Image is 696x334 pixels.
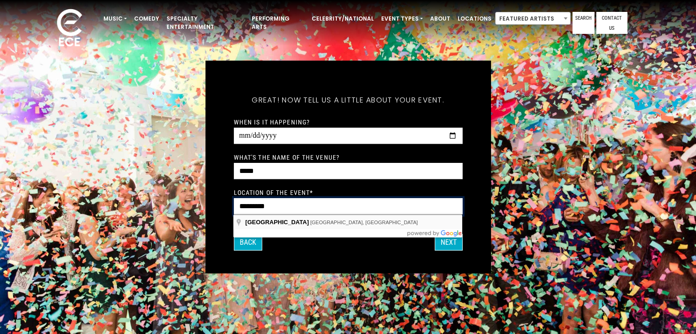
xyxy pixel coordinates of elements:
[234,118,310,126] label: When is it happening?
[426,11,454,27] a: About
[596,12,627,34] a: Contact Us
[378,11,426,27] a: Event Types
[130,11,163,27] a: Comedy
[234,84,463,117] h5: Great! Now tell us a little about your event.
[248,11,308,35] a: Performing Arts
[572,12,594,34] a: Search
[234,189,313,197] label: Location of the event
[163,11,248,35] a: Specialty Entertainment
[100,11,130,27] a: Music
[308,11,378,27] a: Celebrity/National
[496,12,570,25] span: Featured Artists
[234,153,340,162] label: What's the name of the venue?
[234,234,262,251] button: Back
[47,6,92,51] img: ece_new_logo_whitev2-1.png
[454,11,495,27] a: Locations
[435,234,463,251] button: Next
[245,219,309,226] span: [GEOGRAPHIC_DATA]
[495,12,571,25] span: Featured Artists
[310,220,418,225] span: [GEOGRAPHIC_DATA], [GEOGRAPHIC_DATA]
